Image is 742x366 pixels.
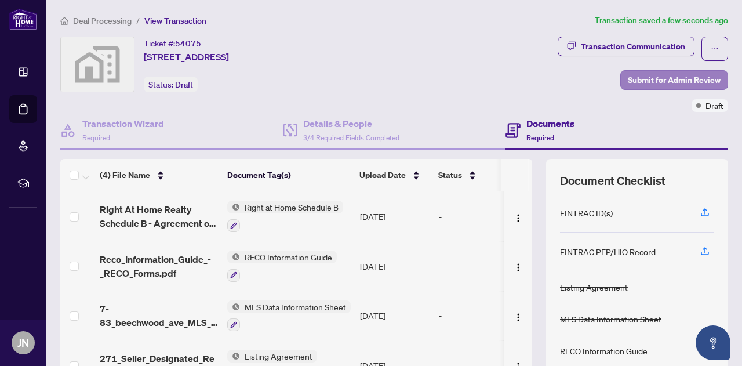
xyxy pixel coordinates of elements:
[82,117,164,131] h4: Transaction Wizard
[61,37,134,92] img: svg%3e
[560,281,628,293] div: Listing Agreement
[227,300,240,313] img: Status Icon
[227,251,240,263] img: Status Icon
[175,79,193,90] span: Draft
[355,241,434,291] td: [DATE]
[711,45,719,53] span: ellipsis
[509,306,528,325] button: Logo
[509,207,528,226] button: Logo
[175,38,201,49] span: 54075
[100,302,218,329] span: 7-83_beechwood_ave_MLS_Data_Form.pdf
[240,201,343,213] span: Right at Home Schedule B
[434,159,532,191] th: Status
[355,191,434,241] td: [DATE]
[560,206,613,219] div: FINTRAC ID(s)
[240,300,351,313] span: MLS Data Information Sheet
[438,169,462,182] span: Status
[100,252,218,280] span: Reco_Information_Guide_-_RECO_Forms.pdf
[355,291,434,341] td: [DATE]
[514,313,523,322] img: Logo
[227,201,343,232] button: Status IconRight at Home Schedule B
[17,335,29,351] span: JN
[240,251,337,263] span: RECO Information Guide
[303,117,399,131] h4: Details & People
[227,251,337,282] button: Status IconRECO Information Guide
[359,169,406,182] span: Upload Date
[595,14,728,27] article: Transaction saved a few seconds ago
[355,159,434,191] th: Upload Date
[705,99,723,112] span: Draft
[100,169,150,182] span: (4) File Name
[82,133,110,142] span: Required
[144,50,229,64] span: [STREET_ADDRESS]
[240,350,317,363] span: Listing Agreement
[95,159,223,191] th: (4) File Name
[60,17,68,25] span: home
[100,202,218,230] span: Right At Home Realty Schedule B - Agreement of Purchase and Sale.pdf
[514,213,523,223] img: Logo
[560,345,648,357] div: RECO Information Guide
[439,309,528,322] div: -
[136,14,140,27] li: /
[560,313,661,325] div: MLS Data Information Sheet
[223,159,355,191] th: Document Tag(s)
[526,117,574,131] h4: Documents
[628,71,721,89] span: Submit for Admin Review
[73,16,132,26] span: Deal Processing
[227,300,351,332] button: Status IconMLS Data Information Sheet
[558,37,694,56] button: Transaction Communication
[439,260,528,273] div: -
[696,325,730,360] button: Open asap
[439,210,528,223] div: -
[303,133,399,142] span: 3/4 Required Fields Completed
[144,37,201,50] div: Ticket #:
[227,350,240,363] img: Status Icon
[227,201,240,213] img: Status Icon
[9,9,37,30] img: logo
[560,173,665,189] span: Document Checklist
[560,245,656,258] div: FINTRAC PEP/HIO Record
[144,77,198,92] div: Status:
[144,16,206,26] span: View Transaction
[581,37,685,56] div: Transaction Communication
[526,133,554,142] span: Required
[620,70,728,90] button: Submit for Admin Review
[509,257,528,276] button: Logo
[514,263,523,272] img: Logo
